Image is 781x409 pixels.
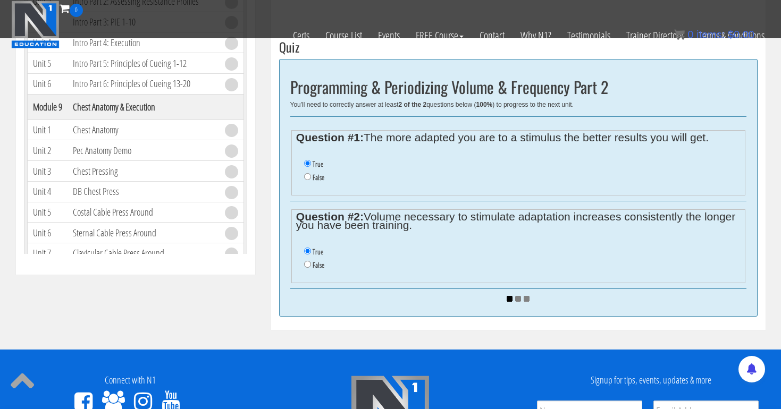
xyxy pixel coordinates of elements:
[691,17,772,54] a: Terms & Conditions
[8,375,253,386] h4: Connect with N1
[68,140,220,161] td: Pec Anatomy Demo
[68,94,220,120] th: Chest Anatomy & Execution
[317,17,370,54] a: Course List
[408,17,472,54] a: FREE Course
[290,78,746,96] h2: Programming & Periodizing Volume & Frequency Part 2
[285,17,317,54] a: Certs
[313,261,324,269] label: False
[296,131,364,143] strong: Question #1:
[68,223,220,243] td: Sternal Cable Press Around
[68,53,220,74] td: Intro Part 5: Principles of Cueing 1-12
[674,29,685,40] img: icon11.png
[27,161,68,182] td: Unit 3
[27,223,68,243] td: Unit 6
[27,243,68,264] td: Unit 7
[472,17,513,54] a: Contact
[513,17,559,54] a: Why N1?
[313,173,324,182] label: False
[728,29,754,40] bdi: 0.00
[27,73,68,94] td: Unit 6
[27,140,68,161] td: Unit 2
[27,120,68,140] td: Unit 1
[476,101,493,108] b: 100%
[290,101,746,108] div: You'll need to correctly answer at least questions below ( ) to progress to the next unit.
[11,1,60,48] img: n1-education
[27,53,68,74] td: Unit 5
[60,1,83,15] a: 0
[687,29,693,40] span: 0
[68,243,220,264] td: Clavicular Cable Press Around
[68,202,220,223] td: Costal Cable Press Around
[507,296,530,302] img: ajax_loader.gif
[313,248,323,256] label: True
[27,202,68,223] td: Unit 5
[68,73,220,94] td: Intro Part 6: Principles of Cueing 13-20
[27,181,68,202] td: Unit 4
[559,17,618,54] a: Testimonials
[398,101,426,108] b: 2 of the 2
[370,17,408,54] a: Events
[728,29,734,40] span: $
[528,375,773,386] h4: Signup for tips, events, updates & more
[68,161,220,182] td: Chest Pressing
[68,181,220,202] td: DB Chest Press
[696,29,725,40] span: items:
[70,4,83,17] span: 0
[618,17,691,54] a: Trainer Directory
[296,212,740,229] legend: Volume necessary to stimulate adaptation increases consistently the longer you have been training.
[296,210,364,223] strong: Question #2:
[68,120,220,140] td: Chest Anatomy
[674,29,754,40] a: 0 items: $0.00
[296,133,740,142] legend: The more adapted you are to a stimulus the better results you will get.
[313,160,323,168] label: True
[27,94,68,120] th: Module 9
